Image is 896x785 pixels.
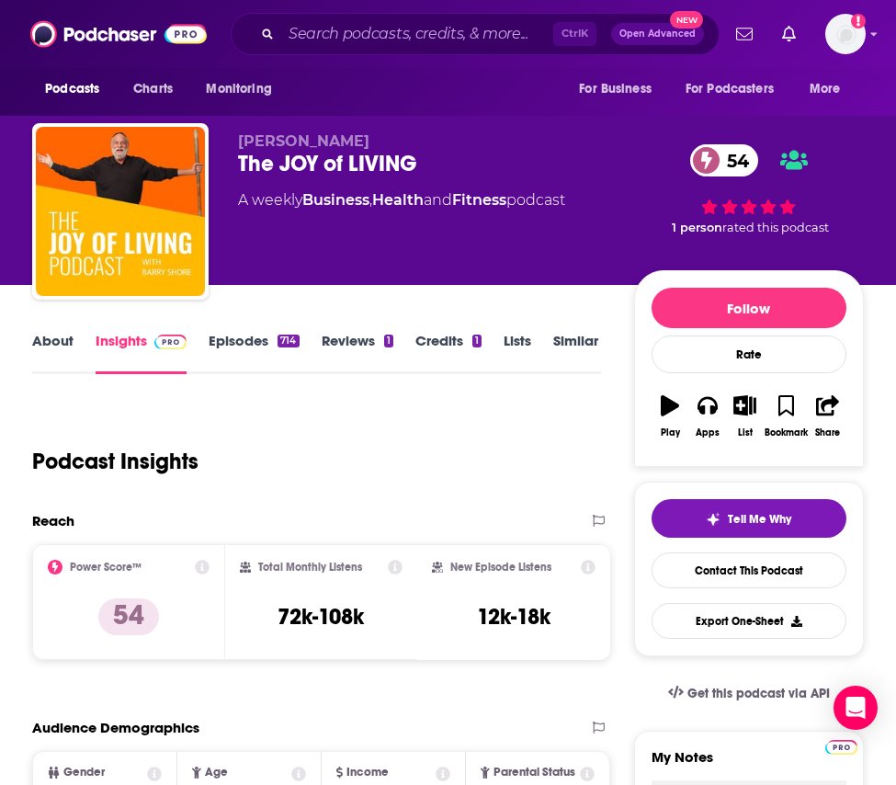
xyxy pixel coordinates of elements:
[825,737,857,755] a: Pro website
[415,332,482,374] a: Credits1
[652,748,846,780] label: My Notes
[193,72,295,107] button: open menu
[346,767,389,779] span: Income
[652,552,846,588] a: Contact This Podcast
[706,512,720,527] img: tell me why sparkle
[689,383,727,449] button: Apps
[810,76,841,102] span: More
[672,221,722,234] span: 1 person
[504,332,531,374] a: Lists
[424,191,452,209] span: and
[32,448,198,475] h1: Podcast Insights
[566,72,675,107] button: open menu
[652,603,846,639] button: Export One-Sheet
[322,332,393,374] a: Reviews1
[493,767,575,779] span: Parental Status
[652,336,846,373] div: Rate
[206,76,271,102] span: Monitoring
[450,561,551,574] h2: New Episode Listens
[653,671,845,716] a: Get this podcast via API
[696,427,720,438] div: Apps
[133,76,173,102] span: Charts
[722,221,829,234] span: rated this podcast
[670,11,703,28] span: New
[709,144,758,176] span: 54
[472,335,482,347] div: 1
[765,427,808,438] div: Bookmark
[70,561,142,574] h2: Power Score™
[205,767,228,779] span: Age
[674,72,800,107] button: open menu
[281,19,553,49] input: Search podcasts, credits, & more...
[652,499,846,538] button: tell me why sparkleTell Me Why
[302,191,369,209] a: Business
[834,686,878,730] div: Open Intercom Messenger
[825,14,866,54] button: Show profile menu
[825,14,866,54] span: Logged in as LoriBecker
[611,23,704,45] button: Open AdvancedNew
[825,14,866,54] img: User Profile
[98,598,159,635] p: 54
[278,603,364,631] h3: 72k-108k
[686,76,774,102] span: For Podcasters
[797,72,864,107] button: open menu
[32,72,123,107] button: open menu
[728,512,791,527] span: Tell Me Why
[45,76,99,102] span: Podcasts
[652,288,846,328] button: Follow
[661,427,680,438] div: Play
[369,191,372,209] span: ,
[231,13,720,55] div: Search podcasts, credits, & more...
[553,22,596,46] span: Ctrl K
[815,427,840,438] div: Share
[726,383,764,449] button: List
[579,76,652,102] span: For Business
[258,561,362,574] h2: Total Monthly Listens
[851,14,866,28] svg: Add a profile image
[32,719,199,736] h2: Audience Demographics
[209,332,299,374] a: Episodes714
[764,383,809,449] button: Bookmark
[687,686,830,701] span: Get this podcast via API
[63,767,105,779] span: Gender
[477,603,550,631] h3: 12k-18k
[121,72,184,107] a: Charts
[238,189,565,211] div: A weekly podcast
[30,17,207,51] img: Podchaser - Follow, Share and Rate Podcasts
[372,191,424,209] a: Health
[634,132,864,246] div: 54 1 personrated this podcast
[729,18,760,50] a: Show notifications dropdown
[278,335,299,347] div: 714
[775,18,803,50] a: Show notifications dropdown
[809,383,846,449] button: Share
[96,332,187,374] a: InsightsPodchaser Pro
[825,740,857,755] img: Podchaser Pro
[32,512,74,529] h2: Reach
[452,191,506,209] a: Fitness
[652,383,689,449] button: Play
[738,427,753,438] div: List
[553,332,598,374] a: Similar
[32,332,74,374] a: About
[384,335,393,347] div: 1
[154,335,187,349] img: Podchaser Pro
[619,29,696,39] span: Open Advanced
[36,127,205,296] img: The JOY of LIVING
[238,132,369,150] span: [PERSON_NAME]
[690,144,758,176] a: 54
